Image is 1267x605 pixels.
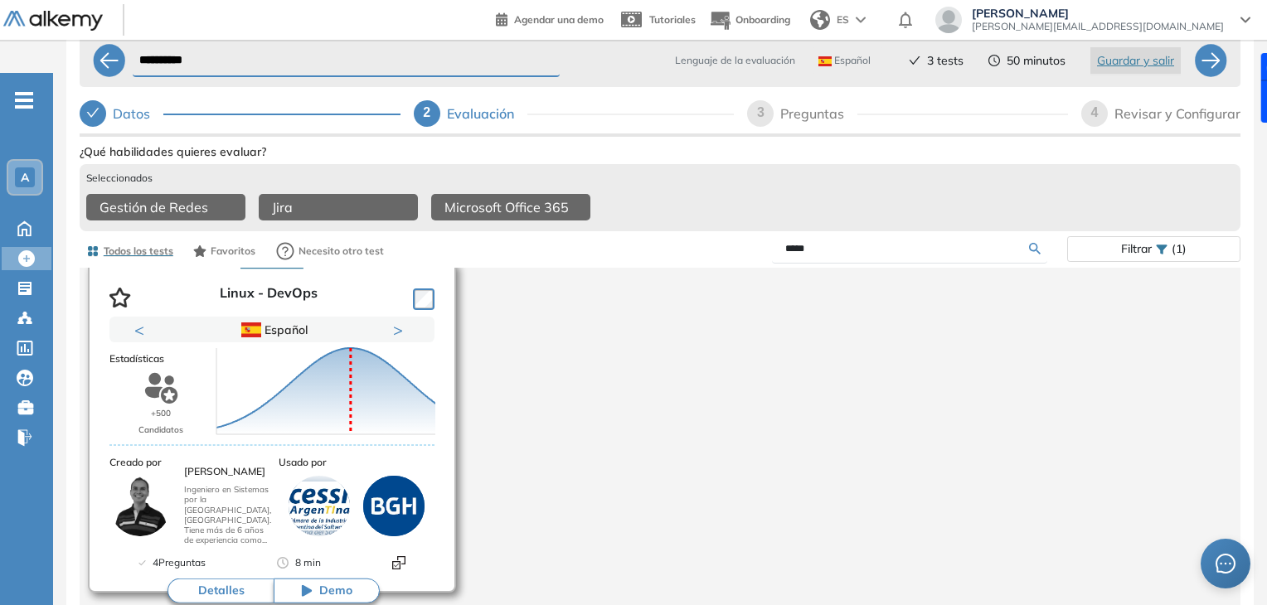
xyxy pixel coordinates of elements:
[319,583,352,599] span: Demo
[220,285,318,310] p: Linux - DevOps
[21,171,29,184] span: A
[3,11,103,31] img: Logo
[810,10,830,30] img: world
[856,17,866,23] img: arrow
[988,55,1000,66] span: clock-circle
[423,105,430,119] span: 2
[274,578,380,603] button: Demo
[972,20,1224,33] span: [PERSON_NAME][EMAIL_ADDRESS][DOMAIN_NAME]
[927,52,964,70] span: 3 tests
[1007,52,1066,70] span: 50 minutos
[134,322,151,338] button: Previous
[675,53,795,68] span: Lenguaje de la evaluación
[514,13,604,26] span: Agendar una demo
[279,343,292,346] button: 2
[1121,237,1152,261] span: Filtrar
[747,100,1068,127] div: 3Preguntas
[86,171,153,186] span: Seleccionados
[649,13,696,26] span: Tutoriales
[184,486,272,546] p: Ingeniero en Sistemas por la [GEOGRAPHIC_DATA], [GEOGRAPHIC_DATA]. Tiene más de 6 años de experie...
[1081,100,1240,127] div: 4Revisar y Configurar
[709,2,790,38] button: Onboarding
[15,99,33,102] i: -
[252,343,272,346] button: 1
[269,235,391,268] button: Necesito otro test
[909,55,920,66] span: check
[363,476,425,537] img: company-logo
[153,554,206,571] span: 4 Preguntas
[447,100,527,127] div: Evaluación
[972,7,1224,20] span: [PERSON_NAME]
[299,244,384,259] span: Necesito otro test
[295,554,321,571] span: 8 min
[211,244,255,259] span: Favoritos
[109,457,272,468] h3: Creado por
[109,353,434,365] h3: Estadísticas
[757,105,765,119] span: 3
[818,54,871,67] span: Español
[735,13,790,26] span: Onboarding
[138,422,183,438] p: Candidatos
[818,56,832,66] img: ESP
[1091,105,1099,119] span: 4
[168,321,376,339] div: Español
[151,406,171,423] p: +500
[496,8,604,28] a: Agendar una demo
[837,12,849,27] span: ES
[392,556,405,569] img: Format test logo
[1172,237,1187,261] span: (1)
[289,476,350,537] img: company-logo
[86,106,100,119] span: check
[780,100,857,127] div: Preguntas
[414,100,735,127] div: 2Evaluación
[187,237,262,265] button: Favoritos
[167,578,274,603] button: Detalles
[1097,51,1174,70] span: Guardar y salir
[109,476,171,537] img: author-avatar
[100,197,208,217] span: Gestión de Redes
[1114,100,1240,127] div: Revisar y Configurar
[1090,47,1181,74] button: Guardar y salir
[184,467,272,479] h3: [PERSON_NAME]
[80,143,266,161] span: ¿Qué habilidades quieres evaluar?
[444,197,569,217] span: Microsoft Office 365
[80,237,180,265] button: Todos los tests
[80,100,400,127] div: Datos
[113,100,163,127] div: Datos
[104,244,173,259] span: Todos los tests
[1216,554,1235,574] span: message
[272,197,293,217] span: Jira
